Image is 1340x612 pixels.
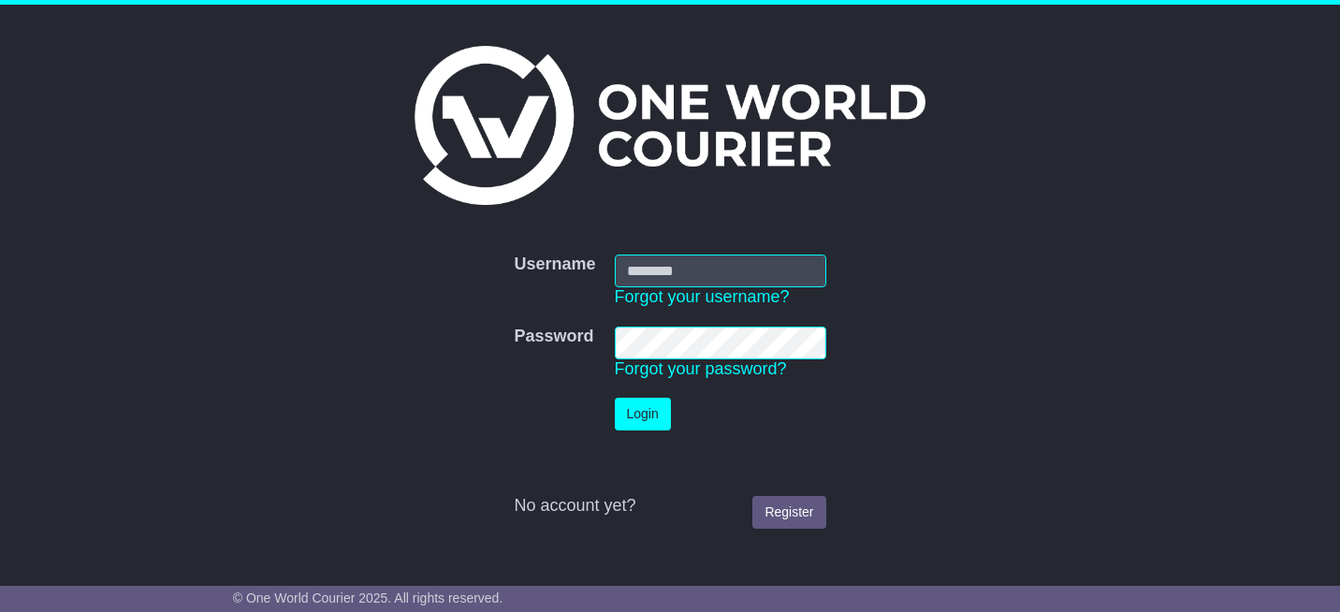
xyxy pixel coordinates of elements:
[415,46,925,205] img: One World
[615,359,787,378] a: Forgot your password?
[514,327,593,347] label: Password
[514,255,595,275] label: Username
[514,496,825,517] div: No account yet?
[752,496,825,529] a: Register
[615,398,671,430] button: Login
[233,590,503,605] span: © One World Courier 2025. All rights reserved.
[615,287,790,306] a: Forgot your username?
